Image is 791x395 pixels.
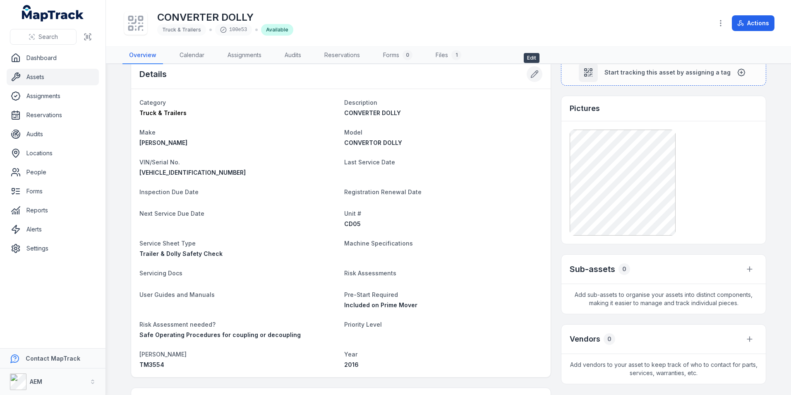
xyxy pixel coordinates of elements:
a: Forms [7,183,99,200]
span: CONVERTOR DOLLY [344,139,402,146]
a: Settings [7,240,99,257]
div: 100e53 [215,24,252,36]
span: Category [139,99,166,106]
h2: Details [139,68,167,80]
span: Machine Specifications [344,240,413,247]
a: Audits [7,126,99,142]
span: Truck & Trailers [139,109,187,116]
span: Safe Operating Procedures for coupling or decoupling [139,331,301,338]
span: Trailer & Dolly Safety Check [139,250,223,257]
span: Included on Prime Mover [344,301,417,308]
span: User Guides and Manuals [139,291,215,298]
a: People [7,164,99,181]
h2: Sub-assets [570,263,615,275]
span: TM3554 [139,361,164,368]
span: Edit [524,53,539,63]
button: Search [10,29,77,45]
a: MapTrack [22,5,84,22]
h1: CONVERTER DOLLY [157,11,293,24]
span: Risk Assessments [344,270,396,277]
span: Start tracking this asset by assigning a tag [604,68,731,77]
span: Risk Assessment needed? [139,321,216,328]
a: Reservations [318,47,367,64]
span: 2016 [344,361,359,368]
span: VIN/Serial No. [139,159,180,166]
a: Reservations [7,107,99,123]
div: 0 [604,333,615,345]
span: Service Sheet Type [139,240,196,247]
span: Pre-Start Required [344,291,398,298]
a: Calendar [173,47,211,64]
a: Assets [7,69,99,85]
span: Search [38,33,58,41]
strong: Contact MapTrack [26,355,80,362]
a: Audits [278,47,308,64]
a: Reports [7,202,99,219]
span: [PERSON_NAME] [139,139,187,146]
div: 0 [403,50,412,60]
a: Forms0 [376,47,419,64]
a: Dashboard [7,50,99,66]
span: Make [139,129,156,136]
div: 1 [451,50,461,60]
span: [VEHICLE_IDENTIFICATION_NUMBER] [139,169,246,176]
span: Next Service Due Date [139,210,204,217]
span: Registration Renewal Date [344,188,422,195]
a: Files1 [429,47,468,64]
h3: Vendors [570,333,600,345]
a: Assignments [221,47,268,64]
a: Locations [7,145,99,161]
div: 0 [618,263,630,275]
a: Assignments [7,88,99,104]
button: Actions [732,15,774,31]
span: Truck & Trailers [162,26,201,33]
span: Add vendors to your asset to keep track of who to contact for parts, services, warranties, etc. [561,354,766,384]
button: Start tracking this asset by assigning a tag [561,59,766,86]
span: Servicing Docs [139,270,182,277]
span: Year [344,351,357,358]
span: [PERSON_NAME] [139,351,187,358]
span: Unit # [344,210,361,217]
h3: Pictures [570,103,600,114]
a: Overview [122,47,163,64]
strong: AEM [30,378,42,385]
span: Priority Level [344,321,382,328]
span: Model [344,129,362,136]
span: CONVERTER DOLLY [344,109,401,116]
span: Add sub-assets to organise your assets into distinct components, making it easier to manage and t... [561,284,766,314]
span: Inspection Due Date [139,188,199,195]
span: Last Service Date [344,159,395,166]
a: Alerts [7,221,99,238]
span: Description [344,99,377,106]
span: CD05 [344,220,361,227]
div: Available [261,24,293,36]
